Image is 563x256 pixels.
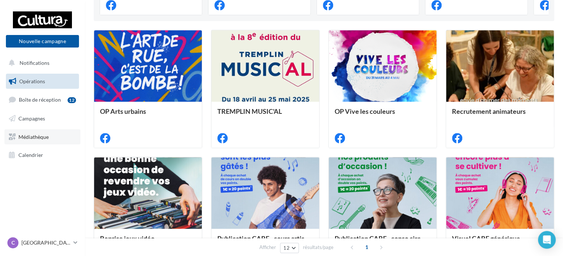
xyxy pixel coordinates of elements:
p: [GEOGRAPHIC_DATA] [21,239,70,246]
div: OP Vive les couleurs [335,108,431,122]
button: Nouvelle campagne [6,35,79,48]
div: Publication CARE - cours artistiques et musicaux [217,235,313,249]
button: 12 [280,243,299,253]
div: Visuel CARE générique [452,235,548,249]
span: Boîte de réception [19,97,61,103]
div: Reprise jeux vidéo [100,235,196,249]
span: Notifications [20,60,49,66]
div: OP Arts urbains [100,108,196,122]
a: Campagnes [4,111,80,126]
div: Open Intercom Messenger [538,231,556,249]
span: Campagnes [18,115,45,122]
button: Notifications [4,55,77,71]
span: Opérations [19,78,45,84]
div: Recrutement animateurs [452,108,548,122]
div: TREMPLIN MUSIC'AL [217,108,313,122]
div: Publication CARE - conso circulaire [335,235,431,249]
a: Médiathèque [4,129,80,145]
span: Afficher [259,244,276,251]
span: Médiathèque [18,133,49,140]
a: Opérations [4,74,80,89]
a: C [GEOGRAPHIC_DATA] [6,236,79,250]
span: 12 [283,245,290,251]
a: Boîte de réception12 [4,92,80,108]
div: 12 [68,97,76,103]
span: C [11,239,15,246]
span: résultats/page [303,244,334,251]
span: Calendrier [18,152,43,158]
span: 1 [361,241,373,253]
a: Calendrier [4,147,80,163]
